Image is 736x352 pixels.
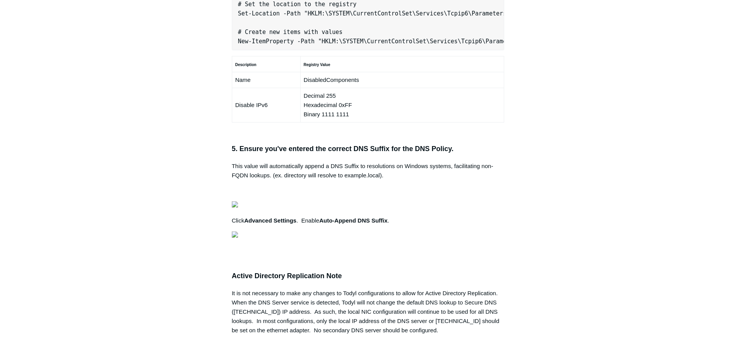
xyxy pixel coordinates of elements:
[232,72,300,88] td: Name
[235,63,257,67] strong: Description
[232,143,505,155] h3: 5. Ensure you've entered the correct DNS Suffix for the DNS Policy.
[304,63,330,67] strong: Registry Value
[232,289,505,335] div: It is not necessary to make any changes to Todyl configurations to allow for Active Directory Rep...
[232,162,505,180] p: This value will automatically append a DNS Suffix to resolutions on Windows systems, facilitating...
[232,201,238,207] img: 27414207119379
[232,270,505,282] h3: Active Directory Replication Note
[244,217,296,224] strong: Advanced Settings
[300,88,504,122] td: Decimal 255 Hexadecimal 0xFF Binary 1111 1111
[232,216,505,225] p: Click . Enable .
[232,231,238,238] img: 27414169404179
[319,217,388,224] strong: Auto-Append DNS Suffix
[232,88,300,122] td: Disable IPv6
[300,72,504,88] td: DisabledComponents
